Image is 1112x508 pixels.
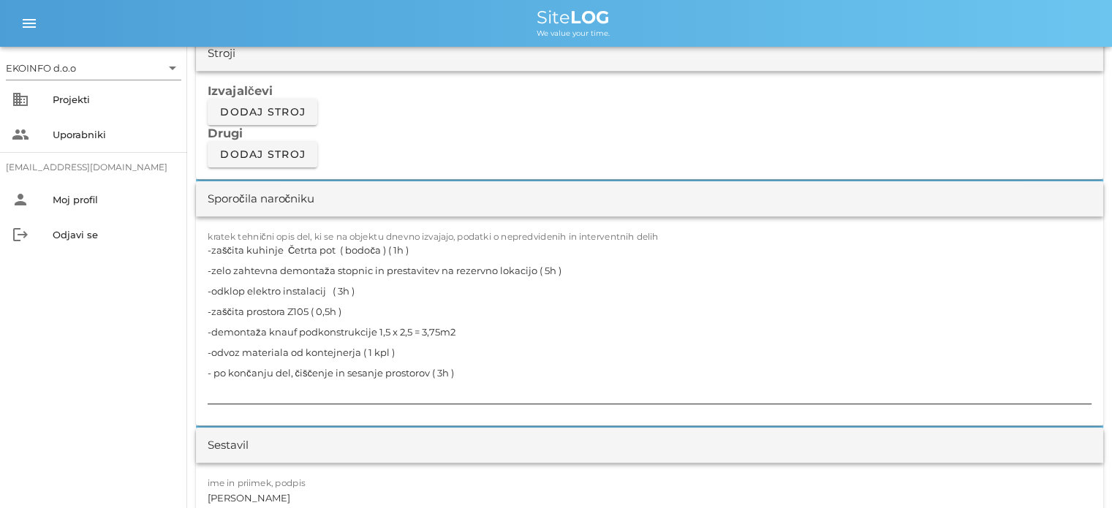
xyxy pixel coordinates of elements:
i: menu [20,15,38,32]
button: Dodaj stroj [208,99,317,125]
i: logout [12,226,29,243]
div: Odjavi se [53,229,175,240]
i: business [12,91,29,108]
div: Sporočila naročniku [208,191,314,208]
b: LOG [570,7,610,28]
i: person [12,191,29,208]
h3: Izvajalčevi [208,83,1092,99]
div: Moj profil [53,194,175,205]
div: EKOINFO d.o.o [6,56,181,80]
span: We value your time. [537,29,610,38]
div: Sestavil [208,437,249,454]
label: ime in priimek, podpis [208,477,306,488]
label: kratek tehnični opis del, ki se na objektu dnevno izvajajo, podatki o nepredvidenih in interventn... [208,231,659,242]
iframe: Chat Widget [1039,438,1112,508]
button: Dodaj stroj [208,141,317,167]
span: Site [537,7,610,28]
span: Dodaj stroj [219,105,306,118]
span: Dodaj stroj [219,148,306,161]
h3: Drugi [208,125,1092,141]
i: people [12,126,29,143]
div: Projekti [53,94,175,105]
div: Pripomoček za klepet [1039,438,1112,508]
i: arrow_drop_down [164,59,181,77]
div: Stroji [208,45,235,62]
div: EKOINFO d.o.o [6,61,76,75]
div: Uporabniki [53,129,175,140]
